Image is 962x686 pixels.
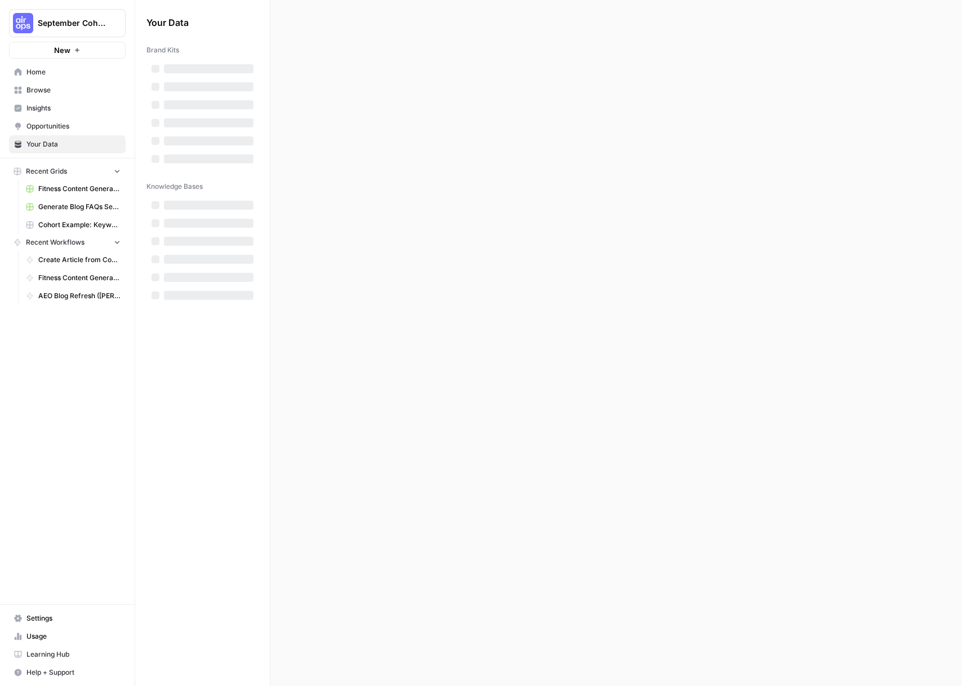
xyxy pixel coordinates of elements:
img: September Cohort Logo [13,13,33,33]
a: Fitness Content Generator ([PERSON_NAME]) [21,269,126,287]
span: New [54,45,70,56]
button: New [9,42,126,59]
span: Usage [26,631,121,641]
span: Help + Support [26,667,121,678]
a: Your Data [9,135,126,153]
span: Create Article from Content Brief FORK ([PERSON_NAME]) [38,255,121,265]
a: Fitness Content Generator ([PERSON_NAME]) [21,180,126,198]
a: Insights [9,99,126,117]
button: Recent Workflows [9,234,126,251]
a: AEO Blog Refresh ([PERSON_NAME]) [21,287,126,305]
a: Browse [9,81,126,99]
a: Settings [9,609,126,627]
span: Recent Workflows [26,237,84,247]
a: Home [9,63,126,81]
button: Recent Grids [9,163,126,180]
span: Knowledge Bases [146,182,203,192]
span: Your Data [146,16,245,29]
span: Fitness Content Generator ([PERSON_NAME]) [38,184,121,194]
span: Your Data [26,139,121,149]
span: Learning Hub [26,649,121,660]
span: Fitness Content Generator ([PERSON_NAME]) [38,273,121,283]
a: Cohort Example: Keyword -> Outline -> Article [21,216,126,234]
span: Generate Blog FAQs Section ([PERSON_NAME]) Grid [38,202,121,212]
span: Opportunities [26,121,121,131]
a: Generate Blog FAQs Section ([PERSON_NAME]) Grid [21,198,126,216]
span: September Cohort [38,17,106,29]
a: Create Article from Content Brief FORK ([PERSON_NAME]) [21,251,126,269]
span: Cohort Example: Keyword -> Outline -> Article [38,220,121,230]
a: Learning Hub [9,645,126,663]
span: Home [26,67,121,77]
span: Brand Kits [146,45,179,55]
span: Recent Grids [26,166,67,176]
button: Workspace: September Cohort [9,9,126,37]
span: AEO Blog Refresh ([PERSON_NAME]) [38,291,121,301]
a: Usage [9,627,126,645]
button: Help + Support [9,663,126,681]
span: Insights [26,103,121,113]
a: Opportunities [9,117,126,135]
span: Browse [26,85,121,95]
span: Settings [26,613,121,623]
